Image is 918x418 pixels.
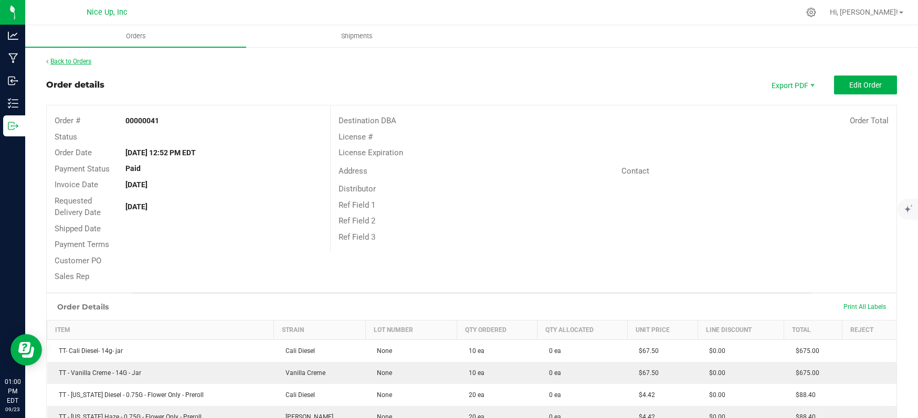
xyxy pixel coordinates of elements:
[339,166,367,176] span: Address
[634,369,659,377] span: $67.50
[372,347,392,355] span: None
[54,369,141,377] span: TT - Vanilla Creme - 14G - Jar
[830,8,898,16] span: Hi, [PERSON_NAME]!
[46,58,91,65] a: Back to Orders
[55,224,101,233] span: Shipped Date
[790,391,816,399] span: $88.40
[46,79,104,91] div: Order details
[704,391,725,399] span: $0.00
[849,81,882,89] span: Edit Order
[372,391,392,399] span: None
[55,240,109,249] span: Payment Terms
[621,166,649,176] span: Contact
[8,121,18,131] inline-svg: Outbound
[339,116,396,125] span: Destination DBA
[125,164,141,173] strong: Paid
[55,132,77,142] span: Status
[704,347,725,355] span: $0.00
[537,320,628,339] th: Qty Allocated
[327,31,387,41] span: Shipments
[339,216,375,226] span: Ref Field 2
[339,148,403,157] span: License Expiration
[339,200,375,210] span: Ref Field 1
[627,320,698,339] th: Unit Price
[544,391,561,399] span: 0 ea
[274,320,365,339] th: Strain
[8,53,18,63] inline-svg: Manufacturing
[25,25,246,47] a: Orders
[10,334,42,366] iframe: Resource center
[339,184,376,194] span: Distributor
[339,132,373,142] span: License #
[805,7,818,17] div: Manage settings
[55,116,80,125] span: Order #
[125,180,147,189] strong: [DATE]
[55,180,98,189] span: Invoice Date
[842,320,896,339] th: Reject
[463,347,484,355] span: 10 ea
[55,272,89,281] span: Sales Rep
[280,391,315,399] span: Cali Diesel
[365,320,457,339] th: Lot Number
[634,347,659,355] span: $67.50
[457,320,537,339] th: Qty Ordered
[761,76,824,94] li: Export PDF
[57,303,109,311] h1: Order Details
[634,391,655,399] span: $4.42
[5,377,20,405] p: 01:00 PM EDT
[704,369,725,377] span: $0.00
[47,320,274,339] th: Item
[55,256,101,265] span: Customer PO
[112,31,160,41] span: Orders
[55,196,101,218] span: Requested Delivery Date
[790,369,819,377] span: $675.00
[280,347,315,355] span: Cali Diesel
[54,391,204,399] span: TT - [US_STATE] Diesel - 0.75G - Flower Only - Preroll
[55,148,92,157] span: Order Date
[246,25,467,47] a: Shipments
[834,76,897,94] button: Edit Order
[790,347,819,355] span: $675.00
[54,347,123,355] span: TT- Cali Diesel- 14g- jar
[339,232,375,242] span: Ref Field 3
[125,148,196,157] strong: [DATE] 12:52 PM EDT
[843,303,886,310] span: Print All Labels
[125,116,159,125] strong: 00000041
[8,30,18,41] inline-svg: Analytics
[125,202,147,211] strong: [DATE]
[55,164,110,174] span: Payment Status
[5,405,20,413] p: 09/23
[463,391,484,399] span: 20 ea
[784,320,842,339] th: Total
[87,8,128,17] span: Nice Up, Inc
[280,369,325,377] span: Vanilla Creme
[544,369,561,377] span: 0 ea
[544,347,561,355] span: 0 ea
[8,76,18,86] inline-svg: Inbound
[850,116,889,125] span: Order Total
[372,369,392,377] span: None
[698,320,784,339] th: Line Discount
[8,98,18,109] inline-svg: Inventory
[463,369,484,377] span: 10 ea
